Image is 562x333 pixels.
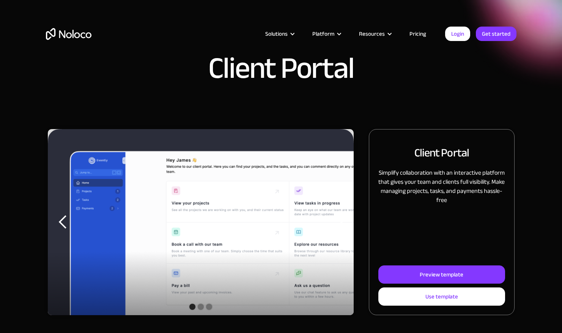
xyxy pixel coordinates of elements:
div: 1 of 3 [48,129,354,315]
div: Solutions [265,29,288,39]
div: Show slide 2 of 3 [198,304,204,310]
div: carousel [48,129,354,315]
a: Pricing [400,29,436,39]
div: Preview template [420,270,463,279]
a: home [46,28,91,40]
div: Show slide 1 of 3 [189,304,195,310]
a: Preview template [378,265,505,284]
a: Use template [378,287,505,306]
h2: Client Portal [414,145,469,161]
p: Simplify collaboration with an interactive platform that gives your team and clients full visibil... [378,168,505,205]
a: Get started [476,27,516,41]
div: Use template [425,292,458,301]
div: Platform [312,29,334,39]
div: Resources [349,29,400,39]
div: Platform [303,29,349,39]
div: next slide [323,129,354,315]
div: previous slide [48,129,78,315]
div: Show slide 3 of 3 [206,304,212,310]
a: Login [445,27,470,41]
div: Solutions [256,29,303,39]
div: Resources [359,29,385,39]
h1: Client Portal [208,53,354,84]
